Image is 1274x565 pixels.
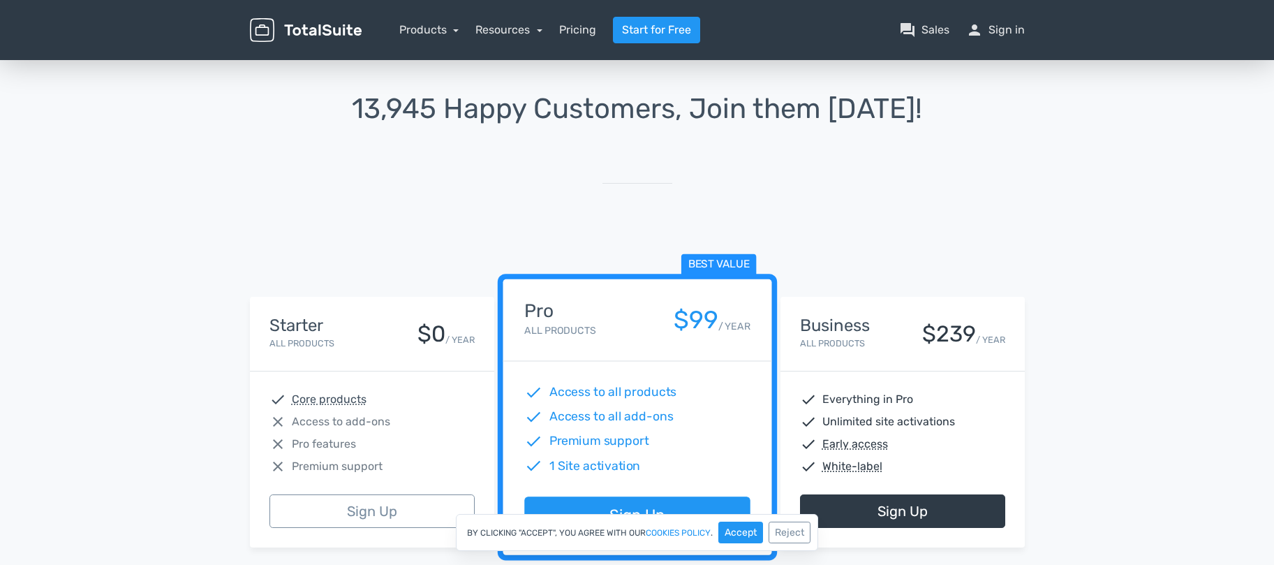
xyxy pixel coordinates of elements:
span: close [269,413,286,430]
span: check [800,458,817,475]
a: Sign Up [269,494,475,528]
span: check [524,383,542,402]
span: close [269,458,286,475]
small: / YEAR [976,333,1005,346]
small: All Products [524,325,595,337]
abbr: Core products [292,391,366,408]
span: Premium support [292,458,383,475]
button: Reject [769,522,810,543]
div: By clicking "Accept", you agree with our . [456,514,818,551]
small: All Products [800,338,865,348]
button: Accept [718,522,763,543]
div: $239 [922,322,976,346]
a: Sign Up [524,497,750,534]
span: Access to all products [549,383,676,402]
span: check [524,457,542,475]
small: / YEAR [718,319,750,334]
span: close [269,436,286,453]
div: $0 [417,322,445,346]
span: person [966,22,983,38]
span: Pro features [292,436,356,453]
span: Everything in Pro [822,391,913,408]
span: 1 Site activation [549,457,640,475]
span: check [524,408,542,426]
h4: Starter [269,316,334,335]
abbr: White-label [822,458,882,475]
div: $99 [673,307,718,334]
a: Pricing [559,22,596,38]
span: check [800,436,817,453]
span: check [524,432,542,450]
a: question_answerSales [899,22,949,38]
h4: Business [800,316,870,335]
span: check [800,413,817,430]
a: Products [399,23,459,36]
a: Sign Up [800,494,1005,528]
span: Premium support [549,432,649,450]
small: All Products [269,338,334,348]
h1: 13,945 Happy Customers, Join them [DATE]! [250,94,1025,124]
a: Start for Free [613,17,700,43]
span: Best value [681,254,756,276]
abbr: Early access [822,436,888,453]
span: Access to all add-ons [549,408,673,426]
span: check [800,391,817,408]
small: / YEAR [445,333,475,346]
a: Resources [475,23,542,36]
h4: Pro [524,301,595,321]
span: Unlimited site activations [822,413,955,430]
span: check [269,391,286,408]
a: personSign in [966,22,1025,38]
span: question_answer [899,22,916,38]
span: Access to add-ons [292,413,390,430]
img: TotalSuite for WordPress [250,18,362,43]
a: cookies policy [646,529,711,537]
